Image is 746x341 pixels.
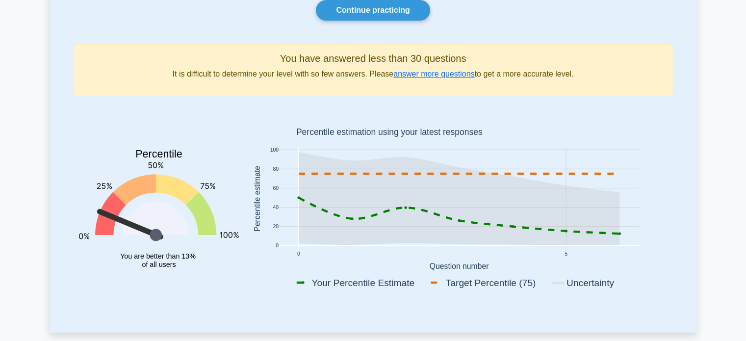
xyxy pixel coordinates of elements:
[393,70,474,78] a: answer more questions
[135,149,182,160] text: Percentile
[276,243,279,249] text: 0
[253,166,261,232] text: Percentile estimate
[81,52,665,64] h5: You have answered less than 30 questions
[270,147,279,153] text: 100
[296,128,482,137] text: Percentile estimation using your latest responses
[142,261,176,268] tspan: of all users
[297,252,300,257] text: 0
[429,262,489,270] text: Question number
[120,252,196,260] tspan: You are better than 13%
[273,166,279,172] text: 80
[273,185,279,191] text: 60
[273,205,279,210] text: 40
[81,68,665,80] p: It is difficult to determine your level with so few answers. Please to get a more accurate level.
[273,224,279,230] text: 20
[565,252,567,257] text: 5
